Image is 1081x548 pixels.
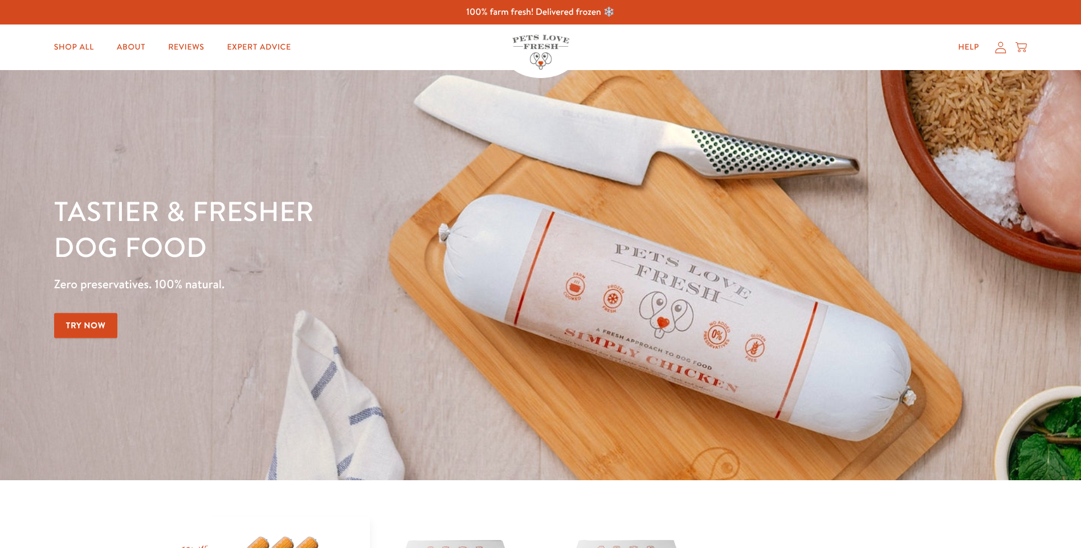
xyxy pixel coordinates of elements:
[218,36,300,59] a: Expert Advice
[512,35,569,69] img: Pets Love Fresh
[108,36,154,59] a: About
[54,313,118,338] a: Try Now
[949,36,988,59] a: Help
[45,36,103,59] a: Shop All
[159,36,213,59] a: Reviews
[54,194,703,265] h1: Tastier & fresher dog food
[54,274,703,295] p: Zero preservatives. 100% natural.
